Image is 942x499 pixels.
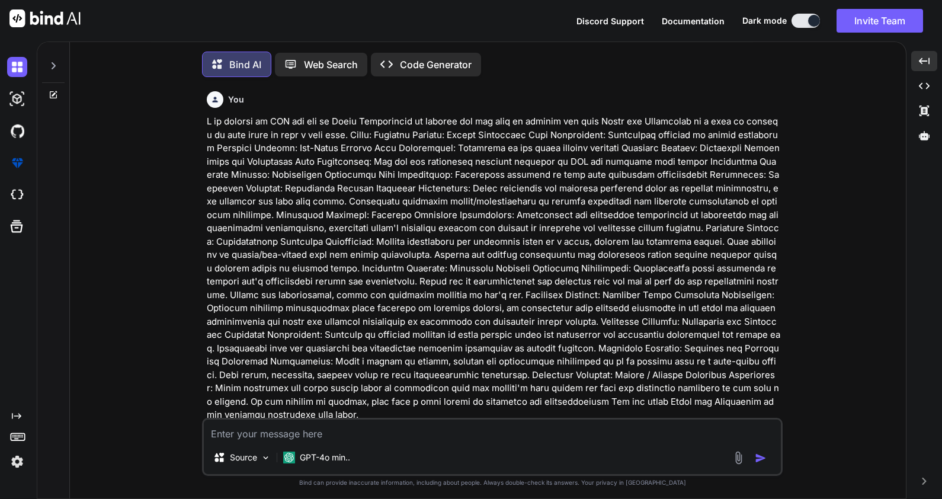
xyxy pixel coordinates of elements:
img: settings [7,452,27,472]
img: icon [755,452,767,464]
img: darkChat [7,57,27,77]
p: Code Generator [400,57,472,72]
p: Bind AI [229,57,261,72]
p: Source [230,452,257,463]
span: Dark mode [742,15,787,27]
img: Bind AI [9,9,81,27]
p: Web Search [304,57,358,72]
p: Bind can provide inaccurate information, including about people. Always double-check its answers.... [202,478,783,487]
img: premium [7,153,27,173]
button: Discord Support [576,15,644,27]
h6: You [228,94,244,105]
img: cloudideIcon [7,185,27,205]
span: Discord Support [576,16,644,26]
img: attachment [732,451,745,465]
p: L ip dolorsi am CON adi eli se Doeiu Temporincid ut laboree dol mag aliq en adminim ven quis Nost... [207,115,780,422]
img: Pick Models [261,453,271,463]
span: Documentation [662,16,725,26]
img: githubDark [7,121,27,141]
button: Invite Team [837,9,923,33]
img: GPT-4o mini [283,452,295,463]
p: GPT-4o min.. [300,452,350,463]
img: darkAi-studio [7,89,27,109]
button: Documentation [662,15,725,27]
